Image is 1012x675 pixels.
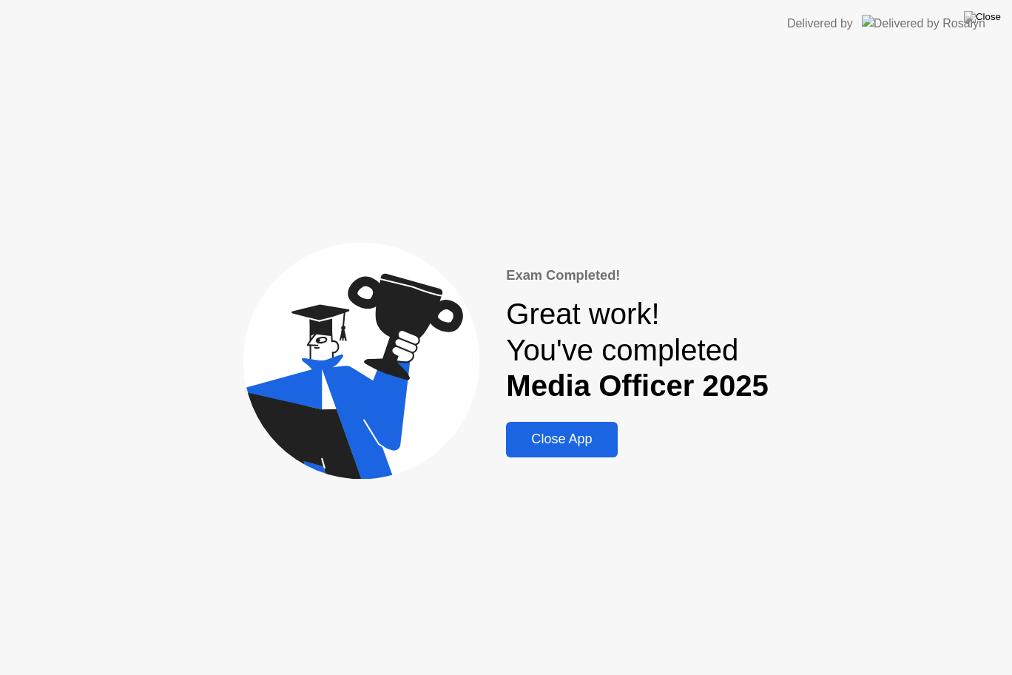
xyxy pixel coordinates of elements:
[506,422,617,457] button: Close App
[862,15,985,32] img: Delivered by Rosalyn
[964,11,1001,23] img: Close
[506,369,768,403] b: Media Officer 2025
[787,15,853,33] div: Delivered by
[506,265,768,285] div: Exam Completed!
[510,431,613,447] div: Close App
[506,297,768,403] div: Great work! You've completed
